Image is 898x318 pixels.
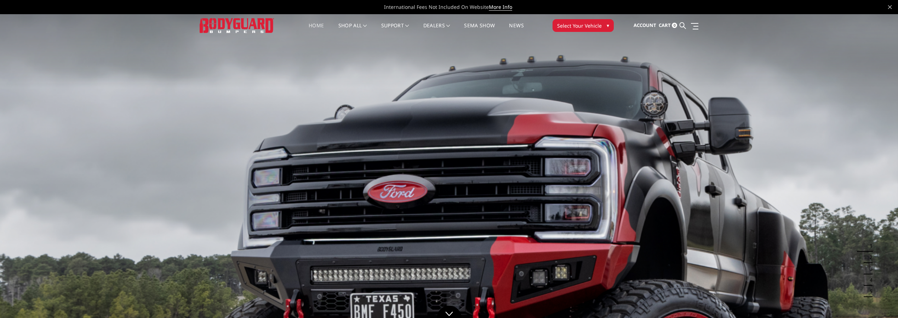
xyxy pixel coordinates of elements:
[865,263,873,274] button: 3 of 5
[464,23,495,37] a: SEMA Show
[423,23,450,37] a: Dealers
[338,23,367,37] a: shop all
[509,23,524,37] a: News
[865,240,873,252] button: 1 of 5
[659,22,671,28] span: Cart
[607,22,609,29] span: ▾
[489,4,512,11] a: More Info
[553,19,614,32] button: Select Your Vehicle
[200,18,274,33] img: BODYGUARD BUMPERS
[865,274,873,286] button: 4 of 5
[557,22,602,29] span: Select Your Vehicle
[672,23,677,28] span: 0
[634,22,656,28] span: Account
[381,23,409,37] a: Support
[437,306,462,318] a: Click to Down
[309,23,324,37] a: Home
[634,16,656,35] a: Account
[865,252,873,263] button: 2 of 5
[659,16,677,35] a: Cart 0
[865,286,873,297] button: 5 of 5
